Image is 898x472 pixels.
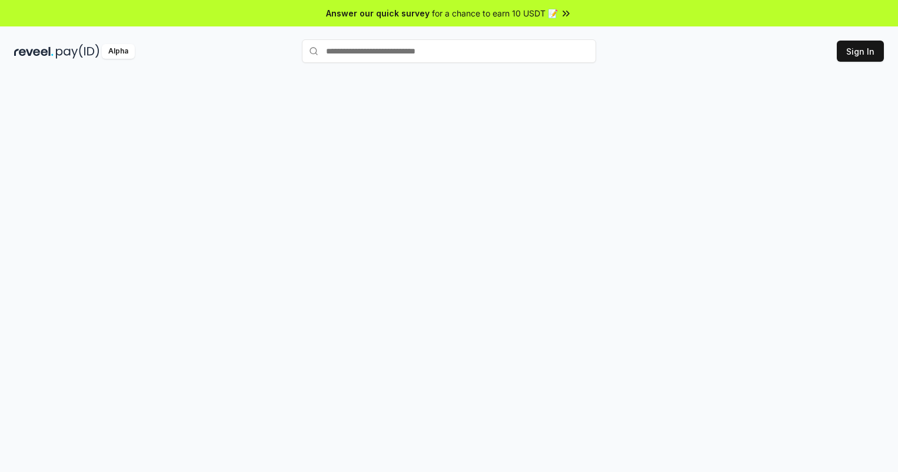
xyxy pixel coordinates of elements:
div: Alpha [102,44,135,59]
span: Answer our quick survey [326,7,430,19]
button: Sign In [837,41,884,62]
img: reveel_dark [14,44,54,59]
span: for a chance to earn 10 USDT 📝 [432,7,558,19]
img: pay_id [56,44,99,59]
